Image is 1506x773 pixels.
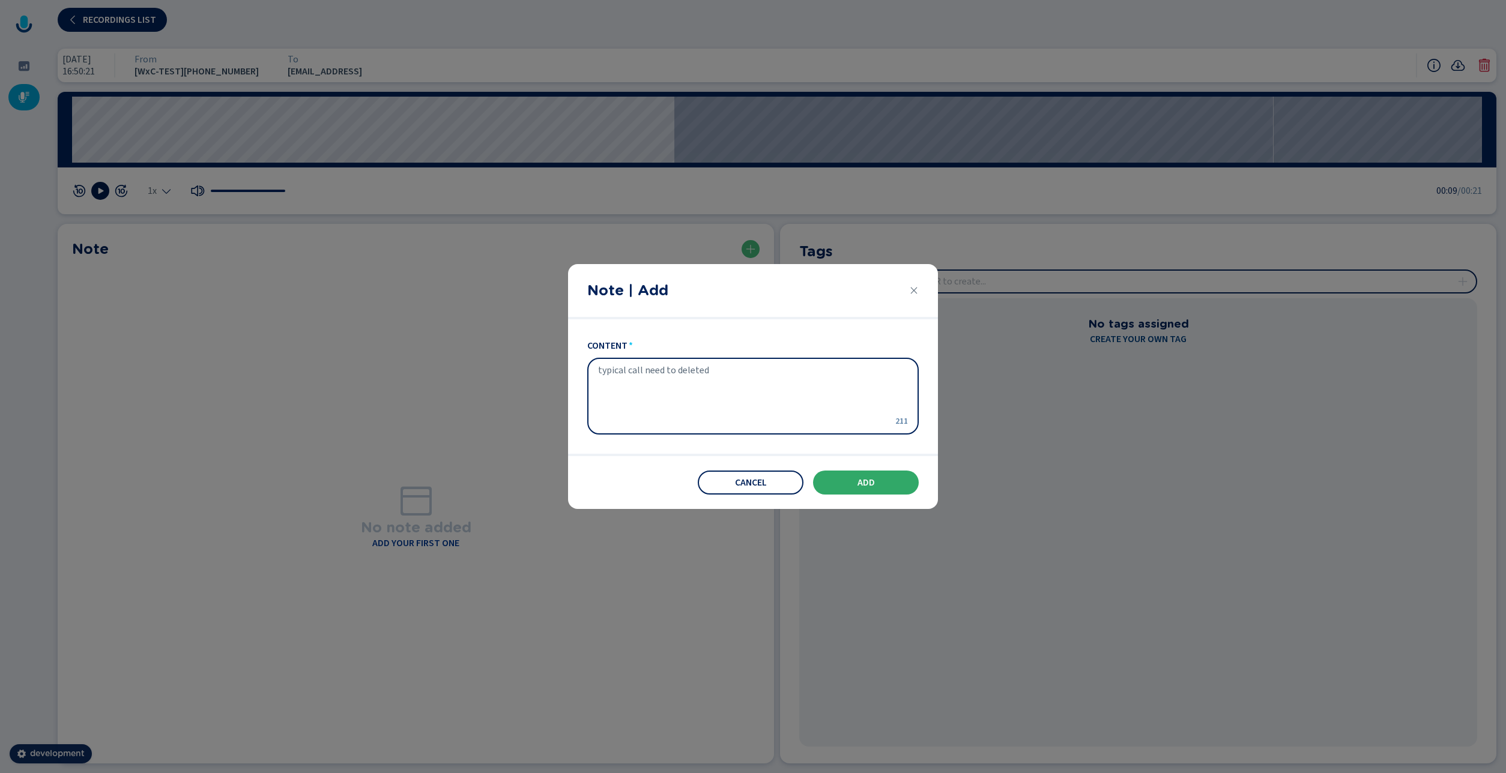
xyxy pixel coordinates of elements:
span: Cancel [735,478,767,487]
button: Close [909,286,919,295]
textarea: content [598,365,889,427]
span: 211 [894,415,908,427]
span: content [587,338,627,353]
svg: close [909,286,919,295]
button: Add [813,471,919,495]
button: Cancel [698,471,803,495]
h2: Note | Add [587,280,668,301]
span: Add [857,478,875,487]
